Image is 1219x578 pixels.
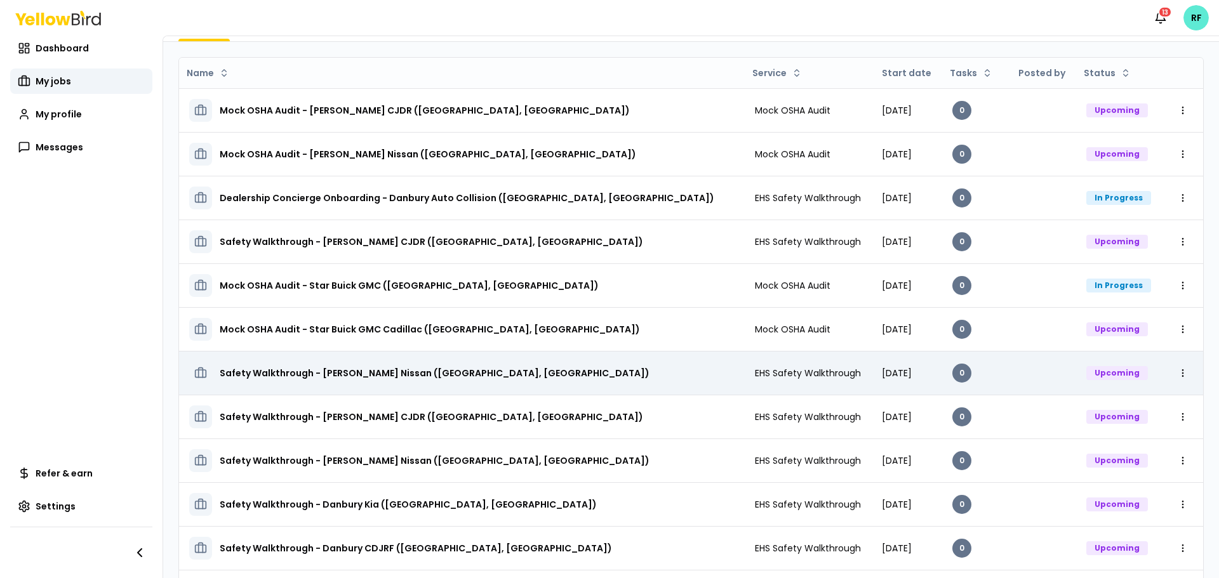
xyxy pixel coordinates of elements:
span: Status [1084,67,1116,79]
div: Upcoming [1086,235,1148,249]
span: [DATE] [882,542,912,555]
div: Upcoming [1086,541,1148,555]
span: [DATE] [882,279,912,292]
div: In Progress [1086,279,1151,292]
h3: Mock OSHA Audit - [PERSON_NAME] Nissan ([GEOGRAPHIC_DATA], [GEOGRAPHIC_DATA]) [220,143,636,166]
span: My profile [36,108,82,121]
div: Upcoming [1086,497,1148,511]
a: Messages [10,135,152,160]
span: RF [1183,5,1209,30]
span: Mock OSHA Audit [755,279,830,292]
span: My jobs [36,75,71,88]
span: EHS Safety Walkthrough [755,411,861,423]
span: Service [752,67,787,79]
span: [DATE] [882,323,912,336]
div: 0 [952,539,971,558]
span: [DATE] [882,454,912,467]
button: Name [182,63,234,83]
div: In Progress [1086,191,1151,205]
div: 0 [952,188,971,207]
h3: Safety Walkthrough - [PERSON_NAME] CJDR ([GEOGRAPHIC_DATA], [GEOGRAPHIC_DATA]) [220,405,643,428]
span: [DATE] [882,367,912,379]
div: Upcoming [1086,322,1148,336]
h3: Safety Walkthrough - [PERSON_NAME] CJDR ([GEOGRAPHIC_DATA], [GEOGRAPHIC_DATA]) [220,230,643,253]
div: 0 [952,145,971,164]
button: Tasks [945,63,997,83]
a: My jobs [10,69,152,94]
span: EHS Safety Walkthrough [755,235,861,248]
th: Start date [872,58,942,88]
div: 0 [952,276,971,295]
span: Settings [36,500,76,513]
h3: Mock OSHA Audit - [PERSON_NAME] CJDR ([GEOGRAPHIC_DATA], [GEOGRAPHIC_DATA]) [220,99,630,122]
span: Refer & earn [36,467,93,480]
span: EHS Safety Walkthrough [755,367,861,379]
span: EHS Safety Walkthrough [755,192,861,204]
div: Upcoming [1086,366,1148,380]
h3: Safety Walkthrough - Danbury Kia ([GEOGRAPHIC_DATA], [GEOGRAPHIC_DATA]) [220,493,597,516]
h3: Safety Walkthrough - [PERSON_NAME] Nissan ([GEOGRAPHIC_DATA], [GEOGRAPHIC_DATA]) [220,362,649,384]
div: 0 [952,407,971,426]
span: [DATE] [882,148,912,161]
span: Tasks [950,67,977,79]
span: Mock OSHA Audit [755,104,830,117]
div: 0 [952,451,971,470]
span: EHS Safety Walkthrough [755,498,861,511]
span: [DATE] [882,235,912,248]
span: [DATE] [882,411,912,423]
div: 0 [952,495,971,514]
span: [DATE] [882,104,912,117]
span: Name [187,67,214,79]
span: Mock OSHA Audit [755,323,830,336]
a: Dashboard [10,36,152,61]
th: Posted by [1008,58,1076,88]
span: Dashboard [36,42,89,55]
span: Mock OSHA Audit [755,148,830,161]
div: Upcoming [1086,147,1148,161]
a: Refer & earn [10,461,152,486]
span: EHS Safety Walkthrough [755,454,861,467]
div: 0 [952,101,971,120]
div: 0 [952,364,971,383]
h3: Safety Walkthrough - [PERSON_NAME] Nissan ([GEOGRAPHIC_DATA], [GEOGRAPHIC_DATA]) [220,449,649,472]
div: Upcoming [1086,454,1148,468]
span: [DATE] [882,498,912,511]
div: Upcoming [1086,103,1148,117]
span: EHS Safety Walkthrough [755,542,861,555]
button: Service [747,63,807,83]
div: 0 [952,320,971,339]
a: Settings [10,494,152,519]
span: [DATE] [882,192,912,204]
a: My profile [10,102,152,127]
button: 13 [1148,5,1173,30]
div: 13 [1158,6,1172,18]
h3: Dealership Concierge Onboarding - Danbury Auto Collision ([GEOGRAPHIC_DATA], [GEOGRAPHIC_DATA]) [220,187,714,209]
span: Messages [36,141,83,154]
div: 0 [952,232,971,251]
div: Upcoming [1086,410,1148,424]
h3: Mock OSHA Audit - Star Buick GMC ([GEOGRAPHIC_DATA], [GEOGRAPHIC_DATA]) [220,274,599,297]
h3: Mock OSHA Audit - Star Buick GMC Cadillac ([GEOGRAPHIC_DATA], [GEOGRAPHIC_DATA]) [220,318,640,341]
h3: Safety Walkthrough - Danbury CDJRF ([GEOGRAPHIC_DATA], [GEOGRAPHIC_DATA]) [220,537,612,560]
button: Status [1079,63,1136,83]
